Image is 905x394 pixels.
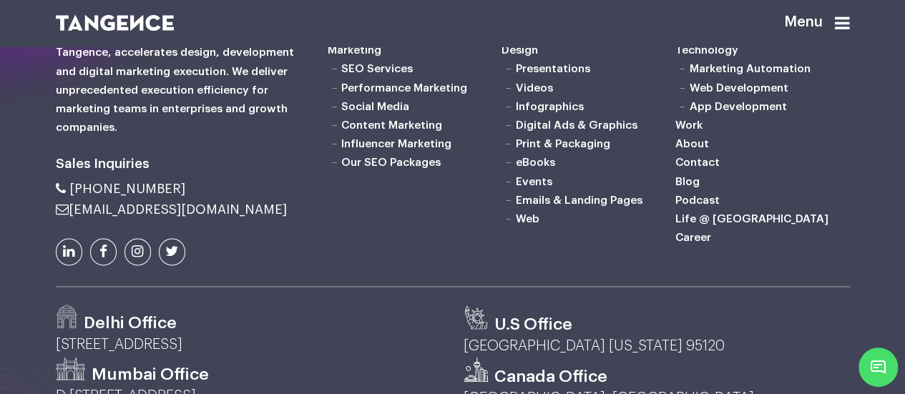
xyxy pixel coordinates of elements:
[92,364,209,385] h3: Mumbai Office
[56,153,306,176] h6: Sales Inquiries
[494,314,572,335] h3: U.S Office
[690,63,811,74] a: Marketing Automation
[464,357,489,382] img: canada.svg
[515,157,554,168] a: eBooks
[84,312,177,334] h3: Delhi Office
[341,119,442,131] a: Content Marketing
[675,157,720,168] a: Contact
[56,334,442,355] p: [STREET_ADDRESS]
[515,194,642,206] a: Emails & Landing Pages
[341,101,409,112] a: Social Media
[690,101,787,112] a: App Development
[675,194,720,206] a: Podcast
[494,366,607,388] h3: Canada Office
[56,43,306,137] h6: Tangence, accelerates design, development and digital marketing execution. We deliver unprecedent...
[56,357,86,380] img: Path-530.png
[515,213,539,225] a: Web
[56,305,78,328] img: Path-529.png
[675,119,703,131] a: Work
[515,101,583,112] a: Infographics
[675,41,849,59] h6: Technology
[56,203,287,216] a: [EMAIL_ADDRESS][DOMAIN_NAME]
[675,176,700,187] a: Blog
[858,348,898,387] span: Chat Widget
[515,176,552,187] a: Events
[341,138,451,149] a: Influencer Marketing
[341,63,413,74] a: SEO Services
[675,232,711,243] a: Career
[341,82,467,94] a: Performance Marketing
[515,119,637,131] a: Digital Ads & Graphics
[69,182,185,195] span: [PHONE_NUMBER]
[515,82,552,94] a: Videos
[56,182,185,195] a: [PHONE_NUMBER]
[690,82,788,94] a: Web Development
[464,305,489,330] img: us.svg
[328,41,502,59] h6: Marketing
[502,41,675,59] h6: Design
[675,213,828,225] a: Life @ [GEOGRAPHIC_DATA]
[675,138,709,149] a: About
[515,63,590,74] a: Presentations
[515,138,610,149] a: Print & Packaging
[464,335,850,357] p: [GEOGRAPHIC_DATA] [US_STATE] 95120
[341,157,441,168] a: Our SEO Packages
